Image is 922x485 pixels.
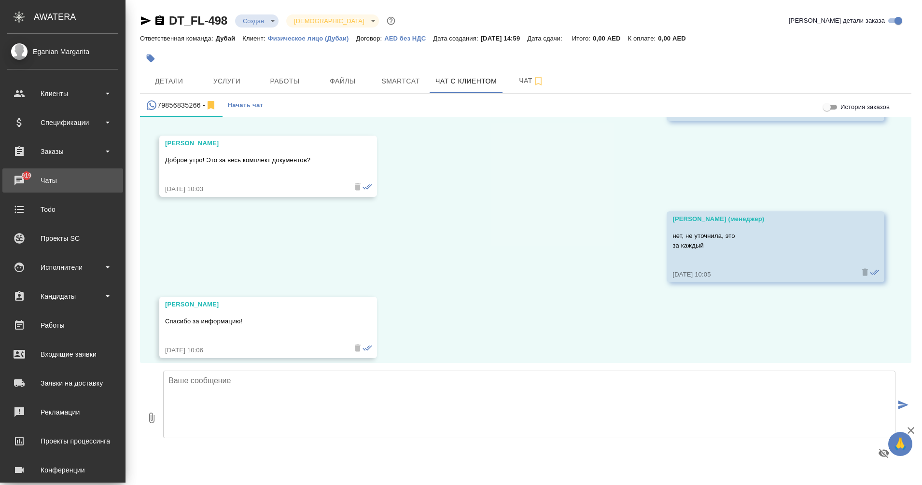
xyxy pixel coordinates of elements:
[242,35,267,42] p: Клиент:
[377,75,424,87] span: Smartcat
[240,17,267,25] button: Создан
[435,75,497,87] span: Чат с клиентом
[268,35,356,42] p: Физическое лицо (Дубаи)
[140,48,161,69] button: Добавить тэг
[840,102,890,112] span: История заказов
[7,318,118,333] div: Работы
[7,173,118,188] div: Чаты
[216,35,243,42] p: Дубай
[628,35,658,42] p: К оплате:
[672,214,851,224] div: [PERSON_NAME] (менеджер)
[527,35,564,42] p: Дата сдачи:
[385,14,397,27] button: Доп статусы указывают на важность/срочность заказа
[384,34,433,42] a: AED без НДС
[262,75,308,87] span: Работы
[146,75,192,87] span: Детали
[593,35,628,42] p: 0,00 AED
[268,34,356,42] a: Физическое лицо (Дубаи)
[146,99,217,111] div: 79856835266 (Ирина) - (undefined)
[165,139,343,148] div: [PERSON_NAME]
[7,347,118,361] div: Входящие заявки
[7,231,118,246] div: Проекты SC
[572,35,593,42] p: Итого:
[2,197,123,222] a: Todo
[140,15,152,27] button: Скопировать ссылку для ЯМессенджера
[154,15,166,27] button: Скопировать ссылку
[223,94,268,117] button: Начать чат
[508,75,555,87] span: Чат
[7,202,118,217] div: Todo
[204,75,250,87] span: Услуги
[384,35,433,42] p: AED без НДС
[140,94,911,117] div: simple tabs example
[165,300,343,309] div: [PERSON_NAME]
[205,99,217,111] svg: Отписаться
[356,35,385,42] p: Договор:
[7,260,118,275] div: Исполнители
[16,171,38,180] span: 919
[2,313,123,337] a: Работы
[291,17,367,25] button: [DEMOGRAPHIC_DATA]
[2,168,123,193] a: 919Чаты
[140,35,216,42] p: Ответственная команда:
[2,371,123,395] a: Заявки на доставку
[165,317,343,326] p: Спасибо за информацию!
[165,155,343,165] p: Доброе утро! Это за весь комплект документов?
[7,376,118,390] div: Заявки на доставку
[165,184,343,194] div: [DATE] 10:03
[789,16,885,26] span: [PERSON_NAME] детали заказа
[2,400,123,424] a: Рекламации
[320,75,366,87] span: Файлы
[7,115,118,130] div: Спецификации
[7,434,118,448] div: Проекты процессинга
[227,100,263,111] span: Начать чат
[235,14,279,28] div: Создан
[7,144,118,159] div: Заказы
[888,432,912,456] button: 🙏
[2,342,123,366] a: Входящие заявки
[7,289,118,304] div: Кандидаты
[2,429,123,453] a: Проекты процессинга
[872,442,895,465] button: Предпросмотр
[7,46,118,57] div: Eganian Margarita
[481,35,528,42] p: [DATE] 14:59
[2,458,123,482] a: Конференции
[2,226,123,250] a: Проекты SC
[532,75,544,87] svg: Подписаться
[7,405,118,419] div: Рекламации
[7,86,118,101] div: Клиенты
[286,14,378,28] div: Создан
[165,346,343,355] div: [DATE] 10:06
[892,434,908,454] span: 🙏
[34,7,126,27] div: AWATERA
[658,35,693,42] p: 0,00 AED
[433,35,480,42] p: Дата создания:
[672,270,851,279] div: [DATE] 10:05
[7,463,118,477] div: Конференции
[672,231,851,250] p: нет, не уточнила, это за каждый
[169,14,227,27] a: DT_FL-498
